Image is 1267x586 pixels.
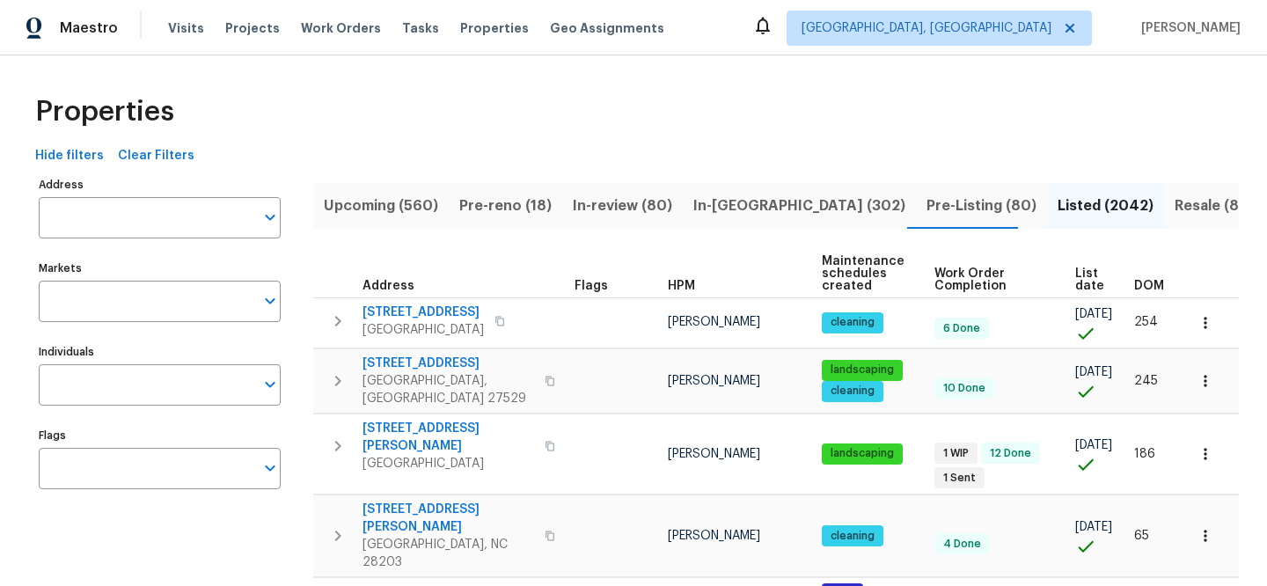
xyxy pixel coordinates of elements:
span: [DATE] [1075,439,1112,451]
span: Hide filters [35,145,104,167]
span: 186 [1134,448,1155,460]
span: Work Order Completion [934,267,1045,292]
button: Open [258,289,282,313]
span: [STREET_ADDRESS][PERSON_NAME] [363,420,534,455]
span: Visits [168,19,204,37]
span: DOM [1134,280,1164,292]
span: [PERSON_NAME] [668,530,760,542]
span: Properties [460,19,529,37]
button: Open [258,205,282,230]
span: Pre-Listing (80) [926,194,1036,218]
span: Tasks [402,22,439,34]
span: [PERSON_NAME] [668,375,760,387]
span: cleaning [824,529,882,544]
span: [GEOGRAPHIC_DATA], NC 28203 [363,536,534,571]
span: 1 WIP [936,446,976,461]
span: Address [363,280,414,292]
label: Individuals [39,347,281,357]
span: Properties [35,103,174,121]
span: [GEOGRAPHIC_DATA] [363,455,534,472]
span: 65 [1134,530,1149,542]
span: 12 Done [983,446,1038,461]
span: 10 Done [936,381,992,396]
span: [PERSON_NAME] [668,448,760,460]
span: List date [1075,267,1104,292]
span: [GEOGRAPHIC_DATA], [GEOGRAPHIC_DATA] 27529 [363,372,534,407]
span: Work Orders [301,19,381,37]
span: [PERSON_NAME] [668,316,760,328]
span: 4 Done [936,537,988,552]
span: landscaping [824,446,901,461]
span: Listed (2042) [1058,194,1153,218]
span: 6 Done [936,321,987,336]
span: [GEOGRAPHIC_DATA], [GEOGRAPHIC_DATA] [802,19,1051,37]
button: Open [258,372,282,397]
span: 245 [1134,375,1158,387]
span: [STREET_ADDRESS] [363,304,484,321]
button: Hide filters [28,140,111,172]
span: Pre-reno (18) [459,194,552,218]
span: [PERSON_NAME] [1134,19,1241,37]
span: In-review (80) [573,194,672,218]
span: Geo Assignments [550,19,664,37]
span: cleaning [824,315,882,330]
span: Flags [575,280,608,292]
span: [DATE] [1075,366,1112,378]
span: 254 [1134,316,1158,328]
span: [DATE] [1075,521,1112,533]
span: Maintenance schedules created [822,255,904,292]
label: Markets [39,263,281,274]
span: Projects [225,19,280,37]
button: Open [258,456,282,480]
span: Clear Filters [118,145,194,167]
span: Maestro [60,19,118,37]
span: [DATE] [1075,308,1112,320]
span: Upcoming (560) [324,194,438,218]
span: Resale (887) [1175,194,1263,218]
span: [STREET_ADDRESS][PERSON_NAME] [363,501,534,536]
span: 1 Sent [936,471,983,486]
span: cleaning [824,384,882,399]
span: In-[GEOGRAPHIC_DATA] (302) [693,194,905,218]
button: Clear Filters [111,140,201,172]
label: Flags [39,430,281,441]
label: Address [39,179,281,190]
span: landscaping [824,363,901,377]
span: [STREET_ADDRESS] [363,355,534,372]
span: HPM [668,280,695,292]
span: [GEOGRAPHIC_DATA] [363,321,484,339]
